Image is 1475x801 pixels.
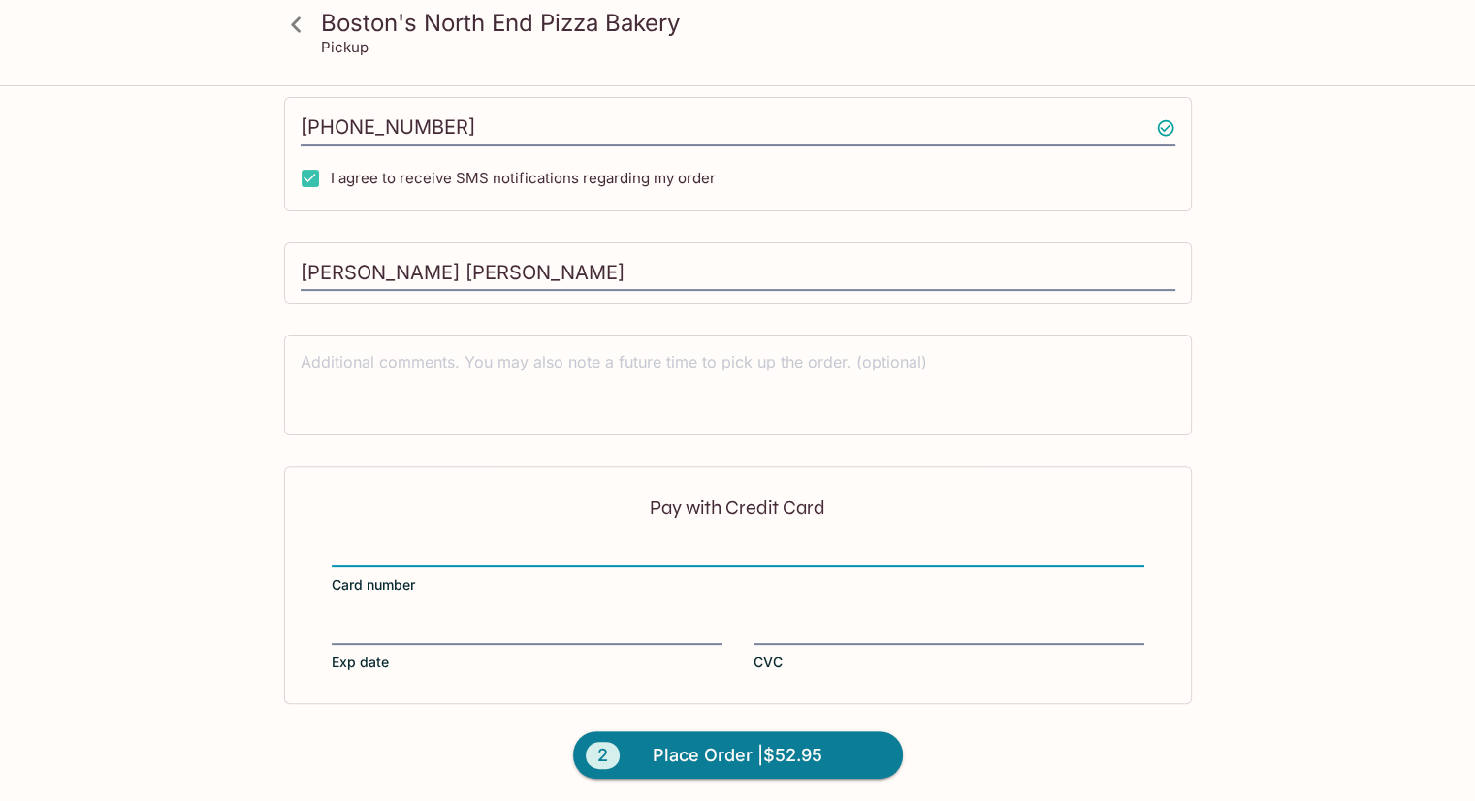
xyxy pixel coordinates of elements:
[332,620,722,641] iframe: Secure expiration date input frame
[301,255,1175,292] input: Enter first and last name
[754,653,783,672] span: CVC
[332,542,1144,563] iframe: Secure card number input frame
[586,742,620,769] span: 2
[332,653,389,672] span: Exp date
[321,8,1188,38] h3: Boston's North End Pizza Bakery
[653,740,822,771] span: Place Order | $52.95
[321,38,369,56] p: Pickup
[331,169,716,187] span: I agree to receive SMS notifications regarding my order
[573,731,903,780] button: 2Place Order |$52.95
[301,110,1175,146] input: Enter phone number
[754,620,1144,641] iframe: Secure CVC input frame
[332,575,415,594] span: Card number
[332,498,1144,517] p: Pay with Credit Card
